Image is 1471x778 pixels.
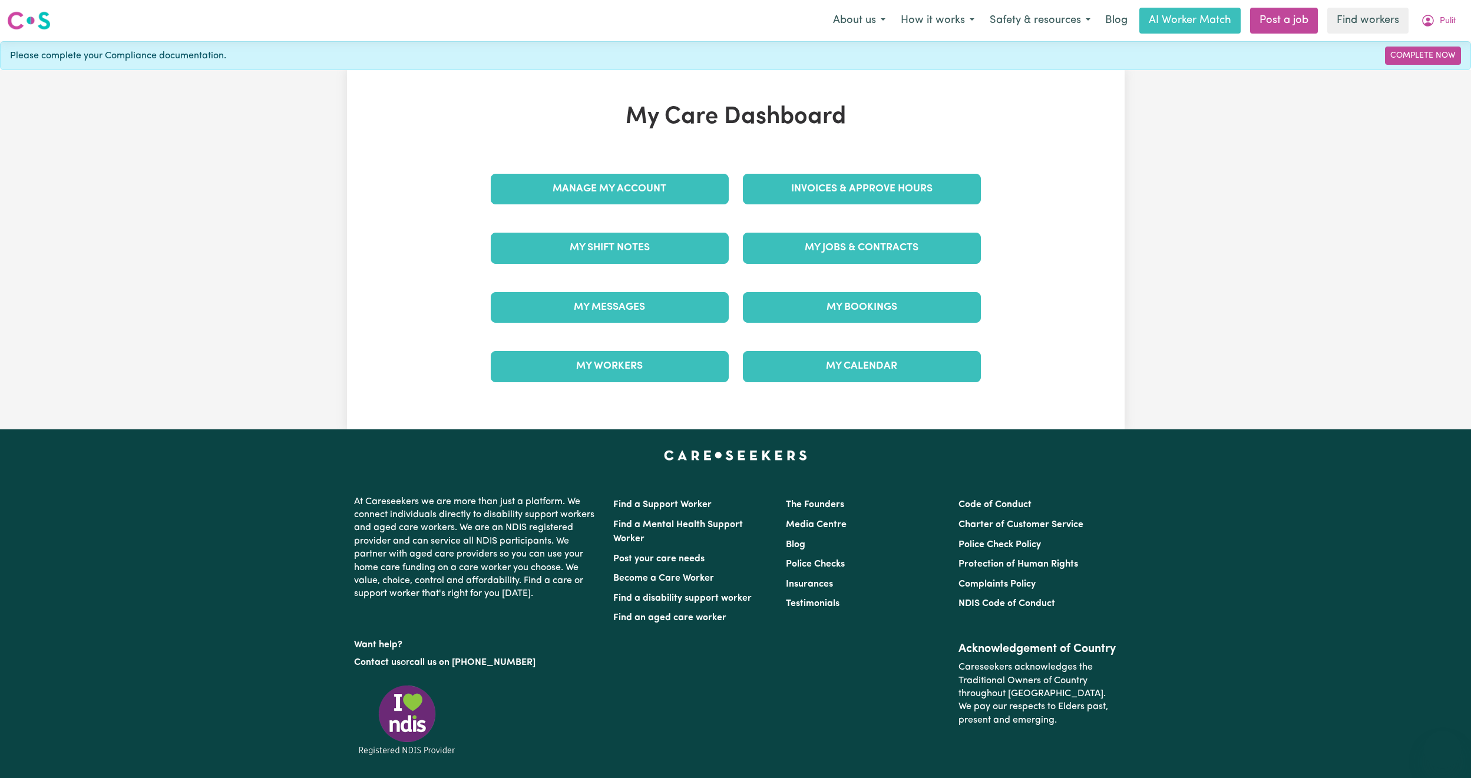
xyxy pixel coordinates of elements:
a: Post your care needs [613,554,705,564]
iframe: Button to launch messaging window, conversation in progress [1424,731,1462,769]
span: Please complete your Compliance documentation. [10,49,226,63]
a: Find a Support Worker [613,500,712,509]
a: Careseekers home page [664,451,807,460]
a: call us on [PHONE_NUMBER] [409,658,535,667]
p: or [354,651,599,674]
button: Safety & resources [982,8,1098,33]
a: Complaints Policy [958,580,1036,589]
a: My Workers [491,351,729,382]
a: Become a Care Worker [613,574,714,583]
p: At Careseekers we are more than just a platform. We connect individuals directly to disability su... [354,491,599,605]
a: NDIS Code of Conduct [958,599,1055,608]
img: Careseekers logo [7,10,51,31]
a: My Bookings [743,292,981,323]
a: Testimonials [786,599,839,608]
a: AI Worker Match [1139,8,1241,34]
a: Blog [786,540,805,549]
a: Blog [1098,8,1135,34]
h2: Acknowledgement of Country [958,642,1117,656]
a: Careseekers logo [7,7,51,34]
a: Post a job [1250,8,1318,34]
button: How it works [893,8,982,33]
a: Police Check Policy [958,540,1041,549]
button: My Account [1413,8,1464,33]
img: Registered NDIS provider [354,683,460,757]
a: Code of Conduct [958,500,1032,509]
a: My Shift Notes [491,233,729,263]
a: Find an aged care worker [613,613,726,623]
a: Protection of Human Rights [958,560,1078,569]
button: About us [825,8,893,33]
a: Police Checks [786,560,845,569]
a: Media Centre [786,520,847,529]
a: Invoices & Approve Hours [743,174,981,204]
a: Complete Now [1385,47,1461,65]
a: The Founders [786,500,844,509]
a: Find a disability support worker [613,594,752,603]
p: Careseekers acknowledges the Traditional Owners of Country throughout [GEOGRAPHIC_DATA]. We pay o... [958,656,1117,731]
a: My Jobs & Contracts [743,233,981,263]
span: Pulit [1440,15,1456,28]
a: Charter of Customer Service [958,520,1083,529]
h1: My Care Dashboard [484,103,988,131]
p: Want help? [354,634,599,651]
a: Insurances [786,580,833,589]
a: My Calendar [743,351,981,382]
a: Contact us [354,658,401,667]
a: Find a Mental Health Support Worker [613,520,743,544]
a: My Messages [491,292,729,323]
a: Find workers [1327,8,1409,34]
a: Manage My Account [491,174,729,204]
